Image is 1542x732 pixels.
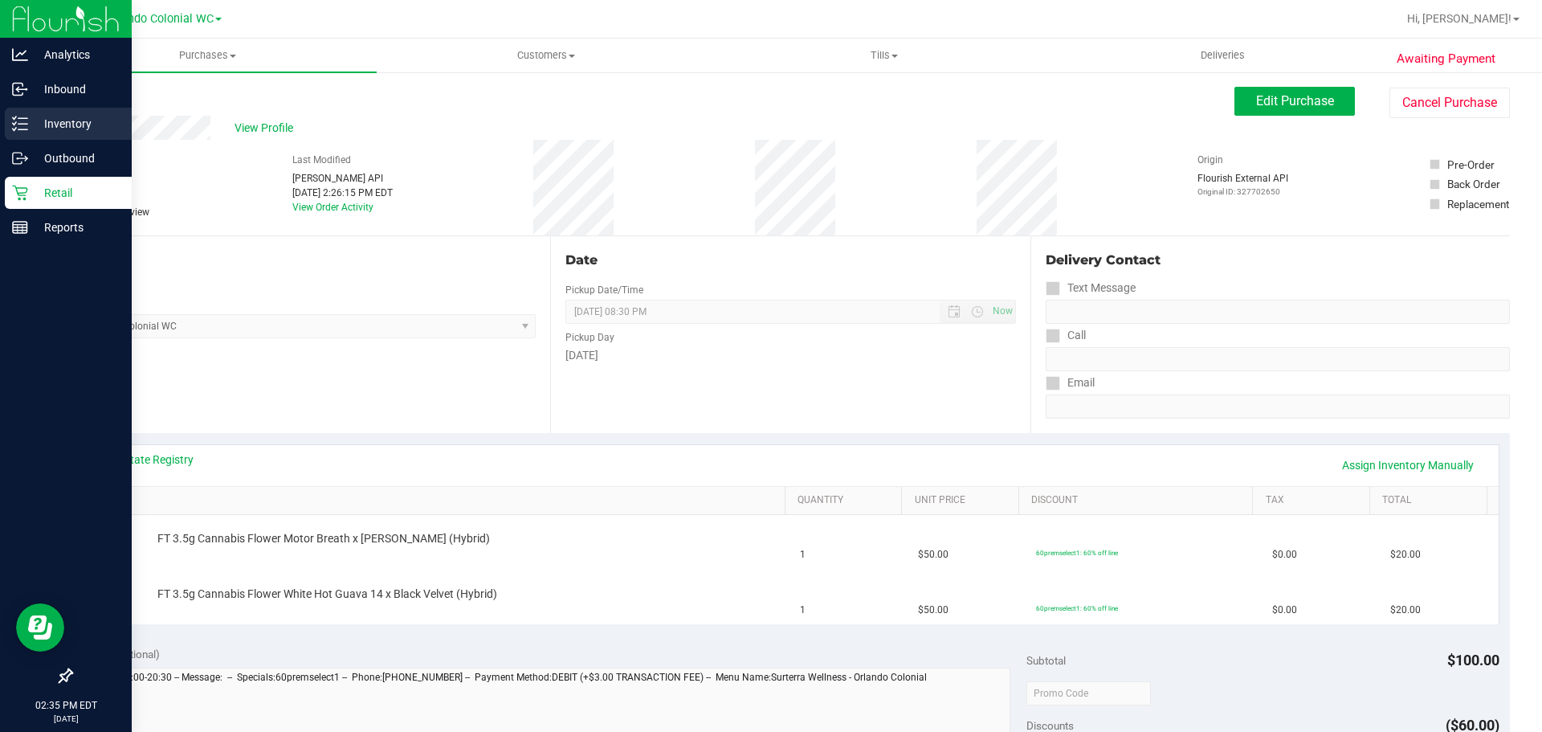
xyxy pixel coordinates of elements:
a: Tills [715,39,1053,72]
span: Edit Purchase [1256,93,1334,108]
label: Email [1046,371,1095,395]
span: 60premselect1: 60% off line [1036,604,1118,612]
inline-svg: Retail [12,185,28,201]
input: Format: (999) 999-9999 [1046,300,1510,324]
label: Pickup Day [565,330,614,345]
inline-svg: Inventory [12,116,28,132]
div: Location [71,251,536,270]
label: Origin [1197,153,1223,167]
span: $50.00 [918,603,948,618]
label: Pickup Date/Time [565,283,643,297]
div: Date [565,251,1015,270]
inline-svg: Outbound [12,150,28,166]
div: Pre-Order [1447,157,1495,173]
a: Customers [377,39,715,72]
label: Last Modified [292,153,351,167]
span: FT 3.5g Cannabis Flower White Hot Guava 14 x Black Velvet (Hybrid) [157,587,497,602]
iframe: Resource center [16,603,64,652]
span: $50.00 [918,547,948,562]
p: [DATE] [7,713,124,725]
input: Promo Code [1026,681,1151,705]
span: $0.00 [1272,547,1297,562]
a: SKU [95,494,778,507]
span: $20.00 [1390,603,1421,618]
span: Awaiting Payment [1397,50,1495,68]
span: Subtotal [1026,654,1066,667]
p: Retail [28,183,124,202]
span: FT 3.5g Cannabis Flower Motor Breath x [PERSON_NAME] (Hybrid) [157,531,490,546]
a: Tax [1266,494,1364,507]
p: 02:35 PM EDT [7,698,124,713]
div: [PERSON_NAME] API [292,171,393,186]
button: Edit Purchase [1234,87,1355,116]
span: View Profile [235,120,299,137]
a: View State Registry [97,452,194,468]
a: Unit Price [915,494,1013,507]
p: Reports [28,218,124,237]
a: Purchases [39,39,377,72]
div: [DATE] [565,347,1015,364]
span: Purchases [39,48,377,63]
span: Hi, [PERSON_NAME]! [1407,12,1511,25]
span: 1 [800,547,806,562]
div: [DATE] 2:26:15 PM EDT [292,186,393,200]
p: Outbound [28,149,124,168]
span: $20.00 [1390,547,1421,562]
p: Analytics [28,45,124,64]
a: View Order Activity [292,202,373,213]
label: Text Message [1046,276,1136,300]
div: Flourish External API [1197,171,1288,198]
a: Discount [1031,494,1246,507]
p: Original ID: 327702650 [1197,186,1288,198]
button: Cancel Purchase [1389,88,1510,118]
p: Inbound [28,80,124,99]
span: $100.00 [1447,652,1499,669]
a: Assign Inventory Manually [1332,452,1484,479]
div: Back Order [1447,176,1500,192]
a: Quantity [798,494,895,507]
p: Inventory [28,114,124,133]
a: Total [1382,494,1480,507]
span: Orlando Colonial WC [106,12,214,26]
span: $0.00 [1272,603,1297,618]
span: Tills [716,48,1052,63]
input: Format: (999) 999-9999 [1046,347,1510,371]
a: Deliveries [1054,39,1392,72]
span: 60premselect1: 60% off line [1036,549,1118,557]
span: Customers [377,48,714,63]
inline-svg: Analytics [12,47,28,63]
div: Delivery Contact [1046,251,1510,270]
span: 1 [800,603,806,618]
inline-svg: Inbound [12,81,28,97]
span: Deliveries [1179,48,1267,63]
div: Replacement [1447,196,1509,212]
inline-svg: Reports [12,219,28,235]
label: Call [1046,324,1086,347]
